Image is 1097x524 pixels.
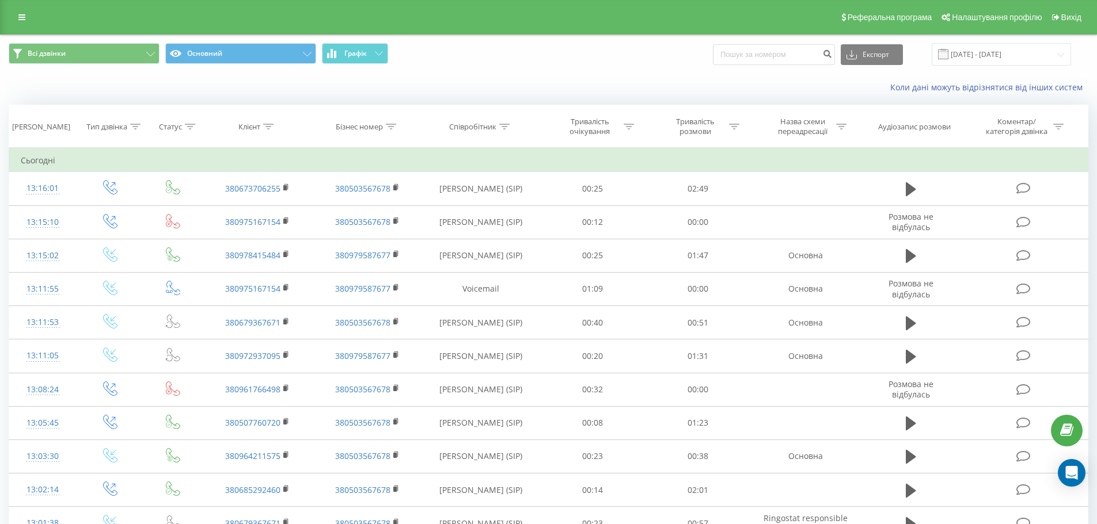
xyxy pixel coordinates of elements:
a: 380961766498 [225,384,280,395]
a: 380503567678 [335,417,390,428]
a: 380503567678 [335,317,390,328]
a: 380979587677 [335,350,390,361]
td: [PERSON_NAME] (SIP) [422,172,540,205]
a: 380972937095 [225,350,280,361]
td: 00:40 [540,306,646,339]
div: 13:08:24 [21,378,65,401]
div: 13:15:10 [21,211,65,234]
div: 13:02:14 [21,479,65,501]
a: 380503567678 [335,183,390,194]
td: Сьогодні [9,149,1088,172]
a: 380964211575 [225,450,280,461]
div: 13:16:01 [21,177,65,200]
button: Основний [165,43,316,64]
td: [PERSON_NAME] (SIP) [422,406,540,439]
td: [PERSON_NAME] (SIP) [422,473,540,507]
td: [PERSON_NAME] (SIP) [422,306,540,339]
td: Voicemail [422,272,540,305]
td: 00:25 [540,172,646,205]
td: 00:32 [540,373,646,406]
div: Назва схеми переадресації [772,117,833,136]
td: 01:09 [540,272,646,305]
div: Коментар/категорія дзвінка [983,117,1050,136]
button: Всі дзвінки [9,43,160,64]
td: 01:47 [646,239,751,272]
td: 00:38 [646,439,751,473]
td: [PERSON_NAME] (SIP) [422,339,540,373]
a: 380673706255 [225,183,280,194]
a: 380679367671 [225,317,280,328]
div: 13:03:30 [21,445,65,468]
td: [PERSON_NAME] (SIP) [422,373,540,406]
div: 13:05:45 [21,412,65,434]
td: [PERSON_NAME] (SIP) [422,439,540,473]
a: 380978415484 [225,250,280,261]
a: 380503567678 [335,484,390,495]
div: Тип дзвінка [86,122,127,132]
button: Графік [322,43,388,64]
td: [PERSON_NAME] (SIP) [422,205,540,239]
span: Розмова не відбулась [889,278,933,299]
div: 13:15:02 [21,244,65,267]
td: 00:08 [540,406,646,439]
td: 01:31 [646,339,751,373]
td: 00:23 [540,439,646,473]
a: 380503567678 [335,384,390,395]
td: 00:25 [540,239,646,272]
td: 02:01 [646,473,751,507]
td: 00:14 [540,473,646,507]
td: Основна [750,306,860,339]
span: Налаштування профілю [952,13,1042,22]
td: [PERSON_NAME] (SIP) [422,239,540,272]
div: Статус [159,122,182,132]
td: 00:00 [646,272,751,305]
span: Всі дзвінки [28,49,66,58]
div: 13:11:53 [21,311,65,334]
div: 13:11:55 [21,278,65,300]
td: 02:49 [646,172,751,205]
div: Бізнес номер [336,122,383,132]
td: Основна [750,272,860,305]
a: Коли дані можуть відрізнятися вiд інших систем [890,82,1088,93]
td: 00:12 [540,205,646,239]
div: Клієнт [238,122,260,132]
span: Вихід [1061,13,1081,22]
span: Реферальна програма [848,13,932,22]
a: 380975167154 [225,283,280,294]
td: Основна [750,239,860,272]
div: [PERSON_NAME] [12,122,70,132]
span: Графік [344,49,367,58]
input: Пошук за номером [713,44,835,65]
a: 380507760720 [225,417,280,428]
span: Розмова не відбулась [889,378,933,400]
a: 380503567678 [335,216,390,227]
a: 380503567678 [335,450,390,461]
div: Співробітник [449,122,496,132]
td: 00:00 [646,205,751,239]
td: 00:51 [646,306,751,339]
div: 13:11:05 [21,345,65,367]
div: Тривалість розмови [665,117,726,136]
td: 00:20 [540,339,646,373]
span: Розмова не відбулась [889,211,933,232]
div: Тривалість очікування [559,117,621,136]
td: Основна [750,339,860,373]
td: 00:00 [646,373,751,406]
td: 01:23 [646,406,751,439]
a: 380979587677 [335,283,390,294]
button: Експорт [841,44,903,65]
div: Аудіозапис розмови [878,122,951,132]
a: 380685292460 [225,484,280,495]
a: 380975167154 [225,216,280,227]
div: Open Intercom Messenger [1058,459,1085,487]
a: 380979587677 [335,250,390,261]
td: Основна [750,439,860,473]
